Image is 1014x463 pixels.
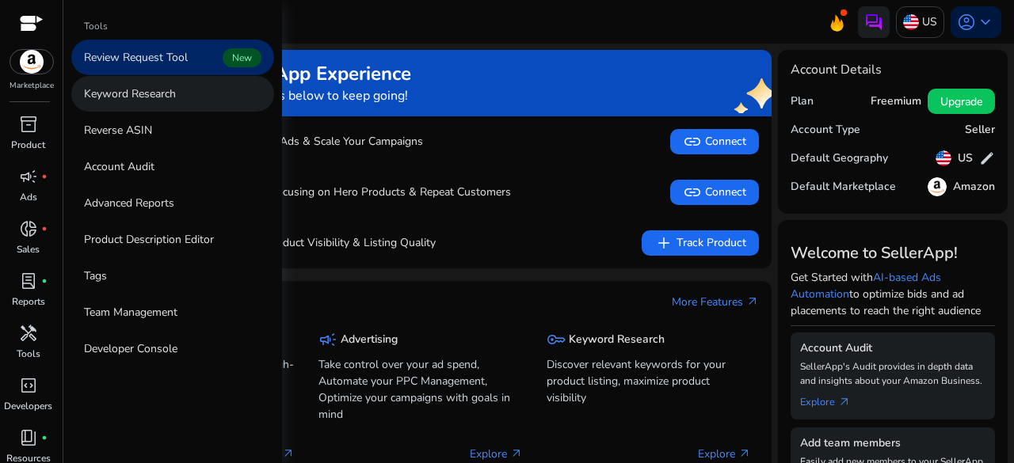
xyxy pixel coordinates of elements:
[84,49,188,66] p: Review Request Tool
[41,226,48,232] span: fiber_manual_record
[976,13,995,32] span: keyboard_arrow_down
[41,435,48,441] span: fiber_manual_record
[10,80,54,92] p: Marketplace
[791,244,995,263] h3: Welcome to SellerApp!
[318,330,337,349] span: campaign
[903,14,919,30] img: us.svg
[19,271,38,290] span: lab_profile
[957,13,976,32] span: account_circle
[683,132,746,151] span: Connect
[791,180,896,194] h5: Default Marketplace
[17,347,40,361] p: Tools
[670,180,759,205] button: linkConnect
[84,268,107,284] p: Tags
[19,376,38,395] span: code_blocks
[683,132,702,151] span: link
[19,167,38,186] span: campaign
[10,50,53,74] img: amazon.svg
[746,295,759,308] span: arrow_outward
[800,359,985,388] p: SellerApp's Audit provides in depth data and insights about your Amazon Business.
[84,195,174,211] p: Advanced Reports
[791,270,941,302] a: AI-based Ads Automation
[84,19,108,33] p: Tools
[800,388,863,410] a: Explorearrow_outward
[791,95,814,108] h5: Plan
[84,340,177,357] p: Developer Console
[17,242,40,256] p: Sales
[871,95,921,108] h5: Freemium
[670,129,759,154] button: linkConnect
[791,123,860,137] h5: Account Type
[84,85,176,102] p: Keyword Research
[510,447,523,460] span: arrow_outward
[838,396,851,408] span: arrow_outward
[654,233,746,252] span: Track Product
[19,324,38,343] span: handyman
[791,152,888,165] h5: Default Geography
[979,150,995,166] span: edit
[791,269,995,319] p: Get Started with to optimize bids and ad placements to reach the right audience
[928,89,995,114] button: Upgrade
[12,294,45,309] p: Reports
[654,233,673,252] span: add
[569,333,665,347] h5: Keyword Research
[738,447,751,460] span: arrow_outward
[958,152,973,165] h5: US
[470,446,523,462] p: Explore
[84,231,214,248] p: Product Description Editor
[547,356,751,406] p: Discover relevant keywords for your product listing, maximize product visibility
[20,190,37,204] p: Ads
[547,330,566,349] span: key
[672,294,759,310] a: More Featuresarrow_outward
[19,219,38,238] span: donut_small
[953,180,995,194] h5: Amazon
[800,437,985,450] h5: Add team members
[11,138,45,152] p: Product
[791,63,995,78] h4: Account Details
[41,278,48,284] span: fiber_manual_record
[111,184,511,200] p: Boost Sales by Focusing on Hero Products & Repeat Customers
[928,177,947,196] img: amazon.svg
[84,304,177,321] p: Team Management
[318,356,523,423] p: Take control over your ad spend, Automate your PPC Management, Optimize your campaigns with goals...
[282,447,295,460] span: arrow_outward
[936,150,951,166] img: us.svg
[4,399,52,413] p: Developers
[223,48,261,67] span: New
[683,183,746,202] span: Connect
[84,122,152,139] p: Reverse ASIN
[922,8,937,36] p: US
[642,230,759,256] button: addTrack Product
[19,428,38,447] span: book_4
[84,158,154,175] p: Account Audit
[41,173,48,180] span: fiber_manual_record
[800,342,985,355] h5: Account Audit
[341,333,398,347] h5: Advertising
[698,446,751,462] p: Explore
[683,183,702,202] span: link
[940,93,982,110] span: Upgrade
[965,123,995,137] h5: Seller
[19,115,38,134] span: inventory_2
